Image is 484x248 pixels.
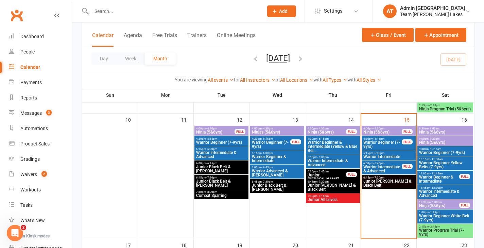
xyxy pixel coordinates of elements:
span: Ninja (5&6yrs) [196,130,235,134]
span: 5:15pm [252,152,303,155]
span: 6:45pm [363,176,414,179]
span: Warrior Beginner (7-9yrs) [252,140,291,149]
span: - 6:45pm [373,162,384,165]
span: 1:00pm [419,211,472,214]
span: 2:15pm [419,104,472,107]
span: - 6:00pm [262,152,273,155]
a: All Locations [280,77,313,83]
span: 6:45pm [196,176,247,179]
span: 4:00pm [196,127,235,130]
div: 12 [237,114,249,125]
span: - 1:45pm [429,211,440,214]
th: Tue [194,88,249,102]
span: 5:15pm [307,156,359,159]
button: Add [267,5,296,17]
span: 2:15pm [419,225,472,228]
span: - 2:45pm [429,225,440,228]
span: 6:00pm [307,170,346,173]
span: 6:00pm [196,162,247,165]
a: Waivers 2 [9,167,72,182]
span: 4:30pm [307,137,359,140]
th: Thu [305,88,361,102]
span: Warrior Beginner & Intermediate [252,155,303,163]
div: 11 [181,114,193,125]
div: Product Sales [20,141,50,146]
span: Junior Black Belt & [PERSON_NAME] [196,179,247,187]
span: Add [279,9,288,14]
div: FULL [402,164,413,169]
span: - 10:15am [429,148,441,151]
div: 16 [462,114,474,125]
a: Reports [9,90,72,106]
span: Combat Sparring [196,193,247,198]
input: Search... [89,6,258,16]
span: - 6:00pm [317,156,329,159]
span: - 6:45pm [206,162,217,165]
span: - 5:15pm [206,137,217,140]
th: Sun [82,88,138,102]
div: 14 [348,114,361,125]
a: All events [208,77,234,83]
div: Workouts [20,187,41,192]
button: Week [117,52,145,65]
a: Tasks [9,198,72,213]
div: Payments [20,80,42,85]
span: Settings [324,3,343,19]
button: Class / Event [362,28,414,42]
span: Warrior Beginner (7-9yrs) [419,151,472,155]
span: Junior [PERSON_NAME] & Black Belt [307,183,359,191]
span: 9:00am [419,137,472,140]
strong: for [234,77,240,82]
span: - 1:00pm [431,201,442,204]
th: Wed [249,88,305,102]
span: Warrior Beginner White Belt (7-9yrs) [419,214,472,222]
span: Warrior Program Trial (7-9yrs) [419,228,472,236]
div: FULL [459,203,470,208]
span: - 6:45pm [262,166,273,169]
span: Ninjas (5&6yrs) [252,130,303,134]
a: Calendar [9,60,72,75]
span: Warrior Intermediate & Advanced [363,165,402,173]
span: Warrior Beginner (7-9yrs) [196,140,247,144]
strong: You are viewing [175,77,208,82]
button: Calendar [92,32,114,47]
a: All Types [323,77,347,83]
button: Free Trials [152,32,177,47]
div: FULL [235,129,245,134]
span: - 8:15pm [317,195,329,198]
span: 6:00pm [252,166,303,169]
span: - 6:45pm [317,170,329,173]
button: Online Meetings [217,32,256,47]
span: Warrior Beginner & Intermediate (Yellow & Blue Bel... [307,140,359,153]
span: Warrior Advanced & [PERSON_NAME] [252,169,303,177]
div: Dashboard [20,34,44,39]
span: - 5:15pm [262,137,273,140]
div: Automations [20,126,48,131]
a: Clubworx [8,7,25,24]
div: AT [383,4,397,18]
span: - 4:30pm [206,127,217,130]
button: Appointment [415,28,466,42]
a: Product Sales [9,136,72,152]
span: 4:00pm [307,127,346,130]
button: Trainers [187,32,207,47]
div: What's New [20,218,45,223]
span: 5:15pm [196,148,247,151]
strong: with [347,77,357,82]
span: 8:30am [419,127,472,130]
th: Mon [138,88,194,102]
th: Fri [361,88,417,102]
a: All Styles [357,77,381,83]
span: 3 [46,110,52,115]
span: 9:30am [419,148,472,151]
div: 10 [125,114,138,125]
span: - 4:30pm [262,127,273,130]
span: - 2:45pm [429,104,440,107]
span: 7:30pm [307,195,359,198]
div: FULL [290,139,301,144]
span: 6:00pm [363,162,402,165]
div: Gradings [20,156,40,162]
a: People [9,44,72,60]
span: Warrior Beginner (7-9yrs) [363,140,402,149]
span: - 7:30pm [373,176,384,179]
